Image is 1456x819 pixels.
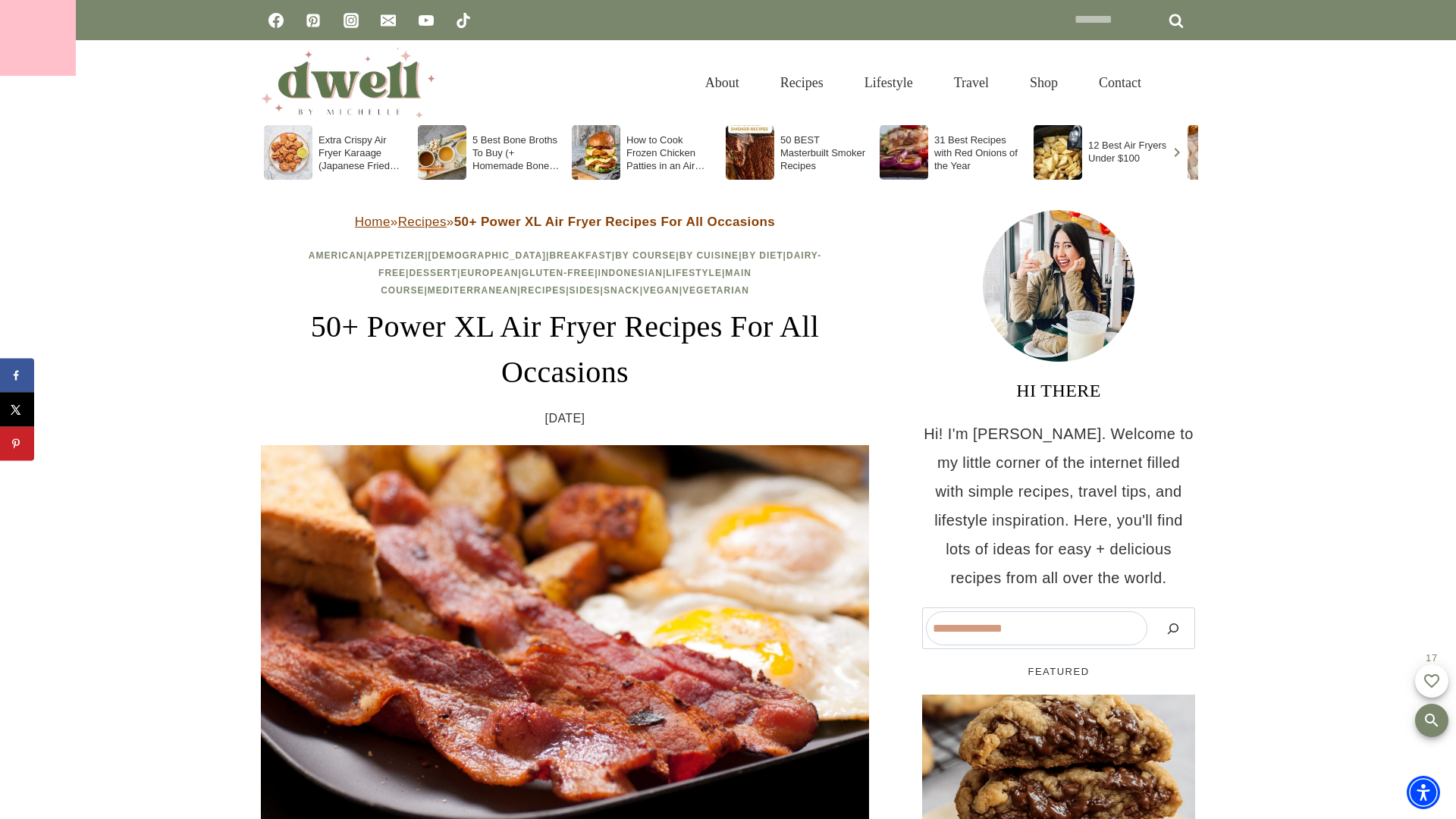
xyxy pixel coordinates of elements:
strong: 50+ Power XL Air Fryer Recipes For All Occasions [454,215,775,229]
nav: Primary Navigation [685,56,1162,109]
a: European [460,268,518,278]
h3: HI THERE [922,377,1195,404]
a: Contact [1078,56,1162,109]
a: Shop [1009,56,1078,109]
a: Snack [604,285,640,296]
a: Gluten-Free [522,268,595,278]
a: Pinterest [298,5,328,36]
a: About [685,56,760,109]
a: YouTube [411,5,441,36]
a: Recipes [521,285,566,296]
a: Indonesian [598,268,663,278]
a: Home [355,215,391,229]
a: Lifestyle [666,268,722,278]
span: | | | | | | | | | | | | | | | | | | | [309,250,821,296]
a: [DEMOGRAPHIC_DATA] [428,250,547,261]
a: By Cuisine [679,250,739,261]
img: DWELL by michelle [261,48,435,118]
a: By Diet [742,250,783,261]
h5: FEATURED [922,664,1195,679]
a: Sides [570,285,601,296]
a: By Course [615,250,676,261]
span: » » [355,215,775,229]
a: Facebook [261,5,291,36]
time: [DATE] [545,407,585,430]
a: Instagram [336,5,366,36]
div: Accessibility Menu [1407,776,1440,809]
a: Vegetarian [682,285,749,296]
a: Appetizer [367,250,425,261]
a: Breakfast [549,250,611,261]
h1: 50+ Power XL Air Fryer Recipes For All Occasions [261,304,869,395]
a: Mediterranean [428,285,517,296]
a: Email [373,5,403,36]
a: TikTok [448,5,479,36]
a: Lifestyle [844,56,934,109]
a: Vegan [643,285,679,296]
a: Travel [934,56,1009,109]
a: Recipes [760,56,844,109]
a: American [309,250,364,261]
a: Recipes [398,215,447,229]
a: Dessert [409,268,457,278]
p: Hi! I'm [PERSON_NAME]. Welcome to my little corner of the internet filled with simple recipes, tr... [922,419,1195,592]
